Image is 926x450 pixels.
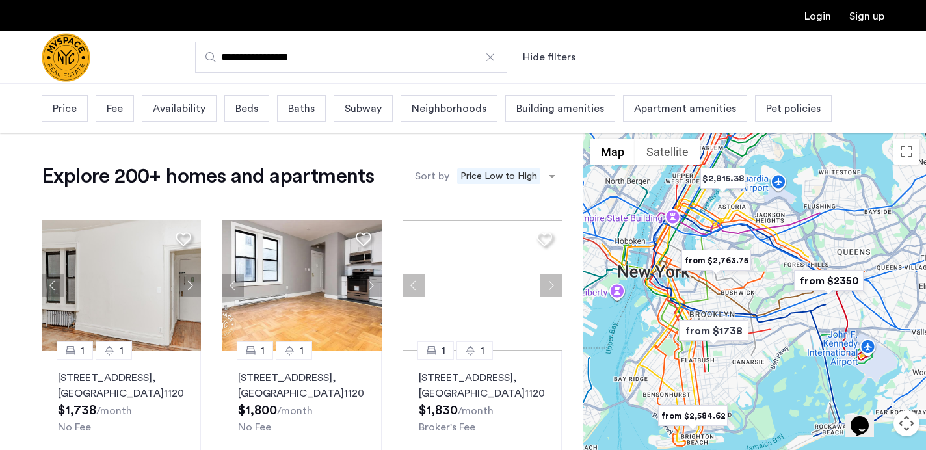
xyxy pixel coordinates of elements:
label: Sort by [415,168,449,184]
sub: /month [277,406,313,416]
span: Price Low to High [457,168,540,184]
span: Price [53,101,77,116]
button: Next apartment [179,274,201,297]
div: $2,815.38 [695,164,750,193]
button: Show or hide filters [523,49,575,65]
span: $1,738 [58,404,96,417]
p: [STREET_ADDRESS] 11203 [238,370,365,401]
span: 1 [81,343,85,358]
input: Apartment Search [195,42,507,73]
a: Cazamio Logo [42,33,90,82]
div: from $2,763.75 [676,246,756,275]
span: 1 [300,343,304,358]
span: 1 [120,343,124,358]
span: Apartment amenities [634,101,736,116]
sub: /month [96,406,132,416]
span: Fee [107,101,123,116]
span: Building amenities [516,101,604,116]
button: Previous apartment [403,274,425,297]
h1: Explore 200+ homes and apartments [42,163,374,189]
span: No Fee [58,422,91,432]
sub: /month [458,406,494,416]
img: 1996_638234808846003258.jpeg [42,220,202,351]
img: a8b926f1-9a91-4e5e-b036-feb4fe78ee5d_638880945617247159.jpeg [222,220,382,351]
span: Subway [345,101,382,116]
span: Beds [235,101,258,116]
span: $1,830 [419,404,458,417]
button: Next apartment [540,274,562,297]
button: Previous apartment [42,274,64,297]
button: Map camera controls [893,410,919,436]
span: 1 [442,343,445,358]
span: Neighborhoods [412,101,486,116]
div: from $1738 [674,316,754,345]
a: Login [804,11,831,21]
span: Availability [153,101,205,116]
img: logo [42,33,90,82]
span: Baths [288,101,315,116]
span: Pet policies [766,101,821,116]
span: $1,800 [238,404,277,417]
a: Registration [849,11,884,21]
p: [STREET_ADDRESS] 11203 [58,370,185,401]
iframe: chat widget [845,398,887,437]
button: Show satellite imagery [635,139,700,165]
span: 1 [481,343,484,358]
button: Toggle fullscreen view [893,139,919,165]
div: from $2350 [789,266,869,295]
span: 1 [261,343,265,358]
p: [STREET_ADDRESS] 11203 [419,370,546,401]
button: Next apartment [360,274,382,297]
ng-select: sort-apartment [453,165,562,188]
button: Show street map [590,139,635,165]
span: No Fee [238,422,271,432]
button: Previous apartment [222,274,244,297]
div: from $2,584.62 [653,401,733,430]
span: Broker's Fee [419,422,475,432]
